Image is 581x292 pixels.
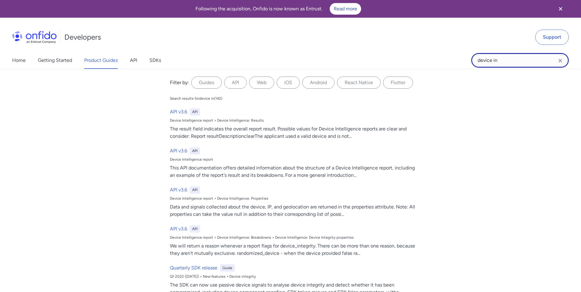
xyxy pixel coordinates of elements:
h6: API v3.6 [170,108,187,116]
a: API v3.6APIDevice Intelligence report > Device Intelligence: PropertiesData and signals collected... [167,184,419,220]
div: Search results for device in ( 142 ) [170,96,222,101]
svg: Clear search field button [557,57,564,64]
a: API v3.6APIDevice Intelligence report > Device Intelligence: Breakdowns > Device Intelligence: De... [167,223,419,259]
label: iOS [277,77,300,89]
label: React Native [337,77,381,89]
label: Android [302,77,335,89]
div: API [190,225,200,233]
input: Onfido search input field [471,53,569,68]
a: SDKs [149,52,161,69]
a: Support [535,30,569,45]
div: Device Intelligence report > Device Intelligence: Breakdowns > Device Intelligence: Device Integr... [170,235,416,240]
div: We will return a reason whenever a report flags for device_integrity. There can be more than one ... [170,242,416,257]
a: API v3.6APIDevice Intelligence reportThis API documentation offers detailed information about the... [167,145,419,181]
button: Close banner [549,1,572,16]
div: Data and signals collected about the device, IP, and geolocation are returned in the properties a... [170,203,416,218]
div: This API documentation offers detailed information about the structure of a Device Intelligence r... [170,164,416,179]
a: Home [12,52,26,69]
div: Device Intelligence report [170,157,416,162]
h6: API v3.6 [170,225,187,233]
h6: API v3.6 [170,186,187,194]
div: Device Intelligence report > Device Intelligence: Results [170,118,416,123]
label: API [224,77,247,89]
div: Following the acquisition, Onfido is now known as Entrust. [7,3,549,15]
div: API [190,147,200,155]
a: API [130,52,137,69]
div: Device Intelligence report > Device Intelligence: Properties [170,196,416,201]
label: Web [249,77,274,89]
a: Product Guides [84,52,118,69]
div: Filter by: [170,79,189,86]
div: The result field indicates the overall report result. Possible values for Device Intelligence rep... [170,125,416,140]
a: Getting Started [38,52,72,69]
label: Guides [191,77,222,89]
svg: Close banner [557,5,564,12]
div: API [190,108,200,116]
a: Read more [330,3,361,15]
div: Guide [220,264,235,272]
div: API [190,186,200,194]
h6: Quarterly SDK release [170,264,217,272]
h1: Developers [64,32,101,42]
a: API v3.6APIDevice Intelligence report > Device Intelligence: ResultsThe result field indicates th... [167,106,419,142]
img: Onfido Logo [12,31,57,43]
label: Flutter [383,77,413,89]
div: Q1 2022 ([DATE]) > New features > Device integrity [170,274,416,279]
h6: API v3.6 [170,147,187,155]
